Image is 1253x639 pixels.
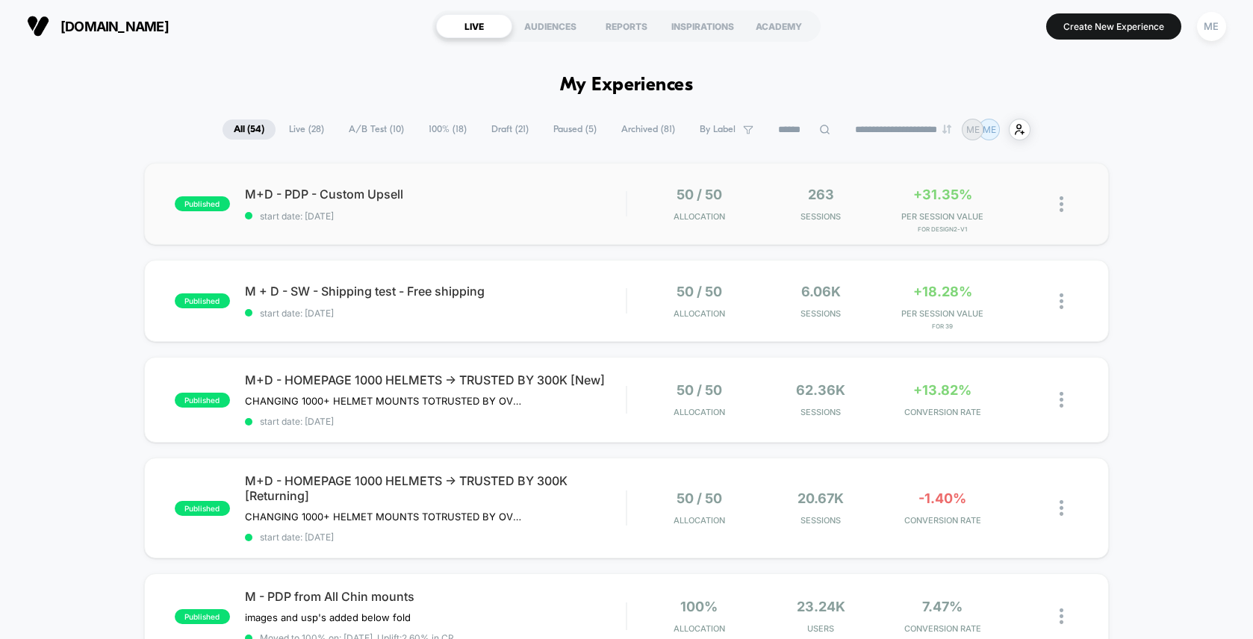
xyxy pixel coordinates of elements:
[245,532,626,543] span: start date: [DATE]
[801,284,841,299] span: 6.06k
[338,119,415,140] span: A/B Test ( 10 )
[1060,196,1063,212] img: close
[764,211,878,222] span: Sessions
[674,308,725,319] span: Allocation
[674,211,725,222] span: Allocation
[278,119,335,140] span: Live ( 28 )
[245,284,626,299] span: M + D - SW - Shipping test - Free shipping
[886,322,1000,330] span: for 39
[245,373,626,387] span: M+D - HOMEPAGE 1000 HELMETS -> TRUSTED BY 300K [New]
[764,407,878,417] span: Sessions
[560,75,694,96] h1: My Experiences
[512,14,588,38] div: AUDIENCES
[542,119,608,140] span: Paused ( 5 )
[966,124,980,135] p: ME
[677,382,722,398] span: 50 / 50
[942,125,951,134] img: end
[886,407,1000,417] span: CONVERSION RATE
[1060,608,1063,624] img: close
[797,490,844,506] span: 20.67k
[886,515,1000,526] span: CONVERSION RATE
[913,284,972,299] span: +18.28%
[922,599,963,614] span: 7.47%
[764,515,878,526] span: Sessions
[1197,12,1226,41] div: ME
[1060,293,1063,309] img: close
[700,124,736,135] span: By Label
[417,119,478,140] span: 100% ( 18 )
[886,308,1000,319] span: PER SESSION VALUE
[764,623,878,634] span: Users
[245,211,626,222] span: start date: [DATE]
[175,196,230,211] span: published
[175,501,230,516] span: published
[1046,13,1181,40] button: Create New Experience
[610,119,686,140] span: Archived ( 81 )
[764,308,878,319] span: Sessions
[175,393,230,408] span: published
[796,382,845,398] span: 62.36k
[22,14,173,38] button: [DOMAIN_NAME]
[983,124,996,135] p: ME
[27,15,49,37] img: Visually logo
[808,187,834,202] span: 263
[886,211,1000,222] span: PER SESSION VALUE
[677,284,722,299] span: 50 / 50
[674,623,725,634] span: Allocation
[175,293,230,308] span: published
[741,14,817,38] div: ACADEMY
[245,416,626,427] span: start date: [DATE]
[245,395,522,407] span: CHANGING 1000+ HELMET MOUNTS TOTRUSTED BY OVER 300,000 RIDERS ON HOMEPAGE DESKTOP AND MOBILE
[674,515,725,526] span: Allocation
[680,599,718,614] span: 100%
[913,187,972,202] span: +31.35%
[674,407,725,417] span: Allocation
[913,382,971,398] span: +13.82%
[245,473,626,503] span: M+D - HOMEPAGE 1000 HELMETS -> TRUSTED BY 300K [Returning]
[886,225,1000,233] span: for Design2-V1
[886,623,1000,634] span: CONVERSION RATE
[665,14,741,38] div: INSPIRATIONS
[245,308,626,319] span: start date: [DATE]
[245,611,411,623] span: images and usp's added below fold
[245,187,626,202] span: M+D - PDP - Custom Upsell
[1060,392,1063,408] img: close
[480,119,540,140] span: Draft ( 21 )
[175,609,230,624] span: published
[245,511,522,523] span: CHANGING 1000+ HELMET MOUNTS TOTRUSTED BY OVER 300,000 RIDERS ON HOMEPAGE DESKTOP AND MOBILERETUR...
[245,589,626,604] span: M - PDP from All Chin mounts
[588,14,665,38] div: REPORTS
[1193,11,1231,42] button: ME
[918,490,966,506] span: -1.40%
[436,14,512,38] div: LIVE
[60,19,169,34] span: [DOMAIN_NAME]
[797,599,845,614] span: 23.24k
[677,187,722,202] span: 50 / 50
[1060,500,1063,516] img: close
[677,490,722,506] span: 50 / 50
[223,119,276,140] span: All ( 54 )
